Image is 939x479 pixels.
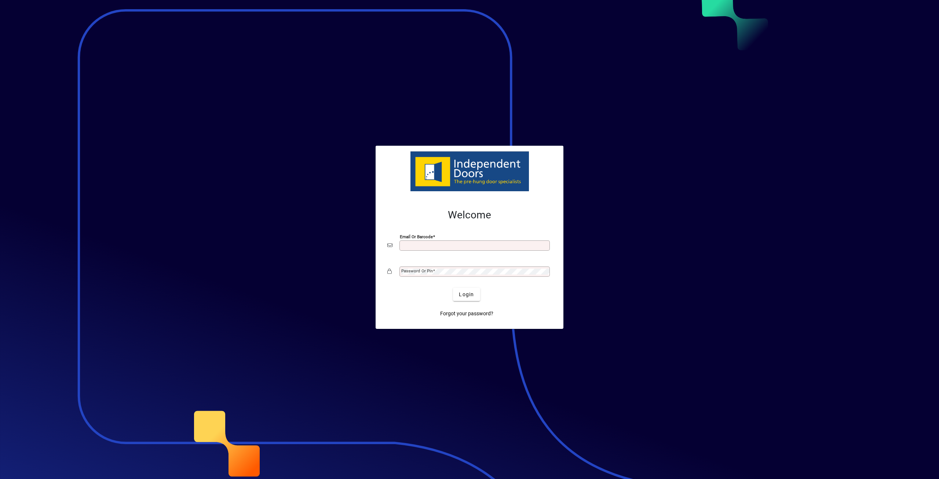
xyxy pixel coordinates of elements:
span: Login [459,291,474,298]
span: Forgot your password? [440,310,493,317]
h2: Welcome [387,209,552,221]
mat-label: Email or Barcode [400,234,433,239]
mat-label: Password or Pin [401,268,433,273]
a: Forgot your password? [437,307,496,320]
button: Login [453,288,480,301]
